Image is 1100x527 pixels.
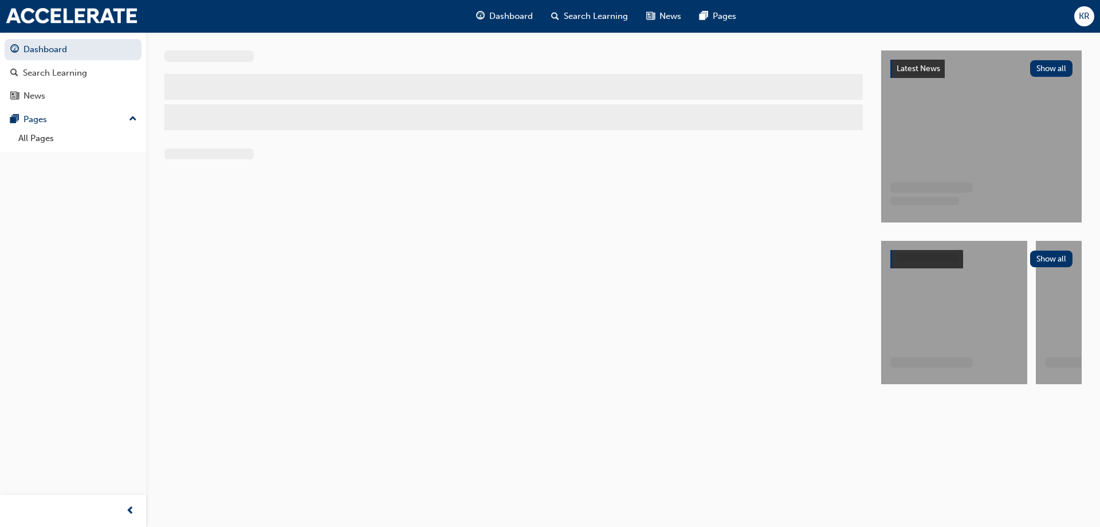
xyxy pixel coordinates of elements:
[890,60,1072,78] a: Latest NewsShow all
[476,9,485,24] span: guage-icon
[700,9,708,24] span: pages-icon
[467,5,542,28] a: guage-iconDashboard
[637,5,690,28] a: news-iconNews
[1030,251,1073,267] button: Show all
[10,68,18,79] span: search-icon
[10,45,19,55] span: guage-icon
[690,5,745,28] a: pages-iconPages
[5,37,142,109] button: DashboardSearch LearningNews
[6,8,137,24] img: accelerate-hmca
[489,10,533,23] span: Dashboard
[1079,10,1090,23] span: KR
[890,250,1072,268] a: Show all
[646,9,655,24] span: news-icon
[713,10,736,23] span: Pages
[126,504,135,518] span: prev-icon
[1074,6,1094,26] button: KR
[1030,60,1073,77] button: Show all
[5,109,142,130] button: Pages
[659,10,681,23] span: News
[129,112,137,127] span: up-icon
[23,89,45,103] div: News
[564,10,628,23] span: Search Learning
[23,113,47,126] div: Pages
[5,63,142,84] a: Search Learning
[5,39,142,60] a: Dashboard
[23,67,87,80] div: Search Learning
[10,115,19,125] span: pages-icon
[5,85,142,107] a: News
[14,130,142,147] a: All Pages
[10,91,19,102] span: news-icon
[551,9,559,24] span: search-icon
[897,64,940,73] span: Latest News
[542,5,637,28] a: search-iconSearch Learning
